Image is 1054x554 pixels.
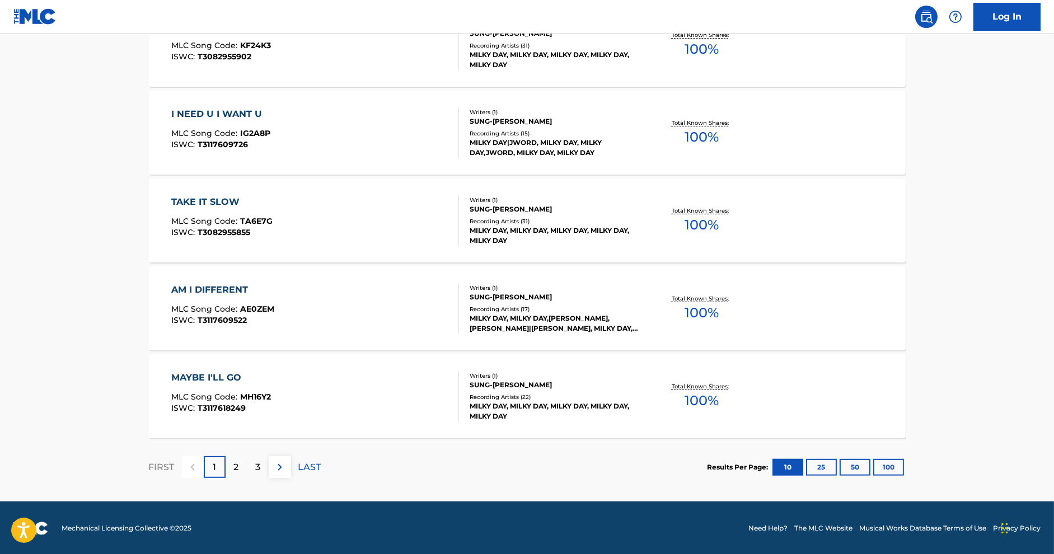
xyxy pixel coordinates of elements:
[685,303,719,323] span: 100 %
[240,392,271,402] span: MH16Y2
[685,215,719,235] span: 100 %
[470,129,639,138] div: Recording Artists ( 15 )
[1001,511,1008,545] div: Drag
[470,372,639,380] div: Writers ( 1 )
[240,304,274,314] span: AE0ZEM
[672,294,732,303] p: Total Known Shares:
[171,195,273,209] div: TAKE IT SLOW
[470,313,639,334] div: MILKY DAY, MILKY DAY,[PERSON_NAME], [PERSON_NAME]|[PERSON_NAME], MILKY DAY, MILKY DAY
[915,6,938,28] a: Public Search
[171,392,240,402] span: MLC Song Code :
[273,461,287,474] img: right
[794,523,852,533] a: The MLC Website
[873,459,904,476] button: 100
[198,403,246,413] span: T3117618249
[171,128,240,138] span: MLC Song Code :
[920,10,933,24] img: search
[944,6,967,28] div: Help
[470,284,639,292] div: Writers ( 1 )
[470,50,639,70] div: MILKY DAY, MILKY DAY, MILKY DAY, MILKY DAY, MILKY DAY
[470,108,639,116] div: Writers ( 1 )
[171,304,240,314] span: MLC Song Code :
[198,139,248,149] span: T3117609726
[685,127,719,147] span: 100 %
[949,10,962,24] img: help
[470,292,639,302] div: SUNG-[PERSON_NAME]
[470,401,639,421] div: MILKY DAY, MILKY DAY, MILKY DAY, MILKY DAY, MILKY DAY
[470,41,639,50] div: Recording Artists ( 31 )
[470,217,639,226] div: Recording Artists ( 31 )
[772,459,803,476] button: 10
[62,523,191,533] span: Mechanical Licensing Collective © 2025
[149,354,906,438] a: MAYBE I'LL GOMLC Song Code:MH16Y2ISWC:T3117618249Writers (1)SUNG-[PERSON_NAME]Recording Artists (...
[149,3,906,87] a: KISS ME SLOWLYMLC Song Code:KF24K3ISWC:T3082955902Writers (1)SUNG-[PERSON_NAME]Recording Artists ...
[470,226,639,246] div: MILKY DAY, MILKY DAY, MILKY DAY, MILKY DAY, MILKY DAY
[171,227,198,237] span: ISWC :
[149,266,906,350] a: AM I DIFFERENTMLC Song Code:AE0ZEMISWC:T3117609522Writers (1)SUNG-[PERSON_NAME]Recording Artists ...
[806,459,837,476] button: 25
[149,179,906,262] a: TAKE IT SLOWMLC Song Code:TA6E7GISWC:T3082955855Writers (1)SUNG-[PERSON_NAME]Recording Artists (3...
[470,138,639,158] div: MILKY DAY|JWORD, MILKY DAY, MILKY DAY,JWORD, MILKY DAY, MILKY DAY
[171,139,198,149] span: ISWC :
[840,459,870,476] button: 50
[685,39,719,59] span: 100 %
[234,461,239,474] p: 2
[748,523,788,533] a: Need Help?
[708,462,771,472] p: Results Per Page:
[470,204,639,214] div: SUNG-[PERSON_NAME]
[470,305,639,313] div: Recording Artists ( 17 )
[149,461,175,474] p: FIRST
[470,393,639,401] div: Recording Artists ( 22 )
[240,128,270,138] span: IG2A8P
[171,51,198,62] span: ISWC :
[171,216,240,226] span: MLC Song Code :
[171,403,198,413] span: ISWC :
[198,315,247,325] span: T3117609522
[171,371,271,384] div: MAYBE I'LL GO
[171,107,270,121] div: I NEED U I WANT U
[672,119,732,127] p: Total Known Shares:
[240,40,271,50] span: KF24K3
[256,461,261,474] p: 3
[672,31,732,39] p: Total Known Shares:
[993,523,1041,533] a: Privacy Policy
[470,380,639,390] div: SUNG-[PERSON_NAME]
[672,382,732,391] p: Total Known Shares:
[198,51,251,62] span: T3082955902
[13,8,57,25] img: MLC Logo
[171,40,240,50] span: MLC Song Code :
[171,283,274,297] div: AM I DIFFERENT
[973,3,1041,31] a: Log In
[672,206,732,215] p: Total Known Shares:
[685,391,719,411] span: 100 %
[213,461,216,474] p: 1
[998,500,1054,554] iframe: Chat Widget
[298,461,321,474] p: LAST
[198,227,250,237] span: T3082955855
[240,216,273,226] span: TA6E7G
[470,196,639,204] div: Writers ( 1 )
[859,523,986,533] a: Musical Works Database Terms of Use
[171,315,198,325] span: ISWC :
[470,116,639,126] div: SUNG-[PERSON_NAME]
[149,91,906,175] a: I NEED U I WANT UMLC Song Code:IG2A8PISWC:T3117609726Writers (1)SUNG-[PERSON_NAME]Recording Artis...
[13,522,48,535] img: logo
